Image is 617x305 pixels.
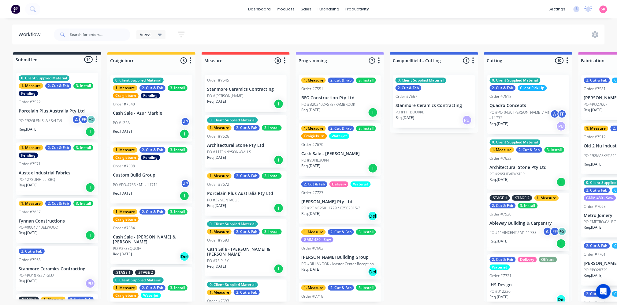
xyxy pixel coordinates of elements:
div: Order #7701 [584,252,606,257]
div: Waterjet [329,133,349,139]
div: GMM 480 - Saw [584,195,616,201]
div: FF [550,227,559,236]
div: 1. Measure [41,297,65,302]
p: PO #11VINCENT / M1 11738 [490,230,537,235]
div: purchasing [314,5,342,14]
p: Cash Sale - [PERSON_NAME] & [PERSON_NAME] [113,234,190,245]
p: Req. [DATE] [301,267,320,272]
div: 1. Measure [113,285,137,291]
div: 1. Measure [207,229,232,234]
div: 0. Client Supplied Material [19,75,69,81]
div: 1. Measure2. Cut & Fab3. InstallOrder #7637Fynnan ConstructionsPO #0004 / 40ELWOODReq.[DATE]I [16,198,98,243]
input: Search for orders... [70,29,130,41]
div: FF [79,115,88,124]
p: PO #PO-0430 [PERSON_NAME] / M1 - 11732 [490,110,550,121]
div: 1. Measure [534,195,559,201]
img: Factory [11,5,20,14]
div: 1. Measure [301,126,326,131]
div: Order #7512 [584,134,606,140]
p: PO #26SHEARWATER [490,171,525,177]
p: Cash Sale - [PERSON_NAME] [301,151,378,156]
div: 2. Cut & Fab [301,181,327,187]
div: .STAGE 1 [113,270,133,275]
p: Req. [DATE] [19,230,38,236]
span: SK [601,6,606,12]
div: 2. Cut & Fab [490,257,516,262]
div: 3. Install [168,285,188,291]
p: Req. [DATE] [584,107,603,113]
div: Order #7693 [207,238,229,243]
div: Order #7672 [207,182,229,187]
p: Req. [DATE] [207,264,226,269]
div: 1. Measure [301,229,326,235]
div: I [368,108,378,117]
p: Porcelain Plus Australia Pty Ltd [207,191,284,196]
p: PO #111BOURKE [396,109,425,115]
div: 1. Measure [584,126,608,131]
div: I [274,203,284,213]
p: Req. [DATE] [490,238,509,244]
p: PO #BILLANOOK - Master Center Reception [301,261,374,267]
div: Craigieburn [301,133,327,139]
div: 2. Cut & Fab [490,203,516,208]
div: A [543,227,552,236]
div: FF [558,109,567,119]
div: Offcuts [539,257,557,262]
div: 2. Cut & Fab [45,83,71,89]
p: PO #11TENNYSON-WALLS [207,149,251,155]
p: Req. [DATE] [301,211,320,216]
p: Req. [DATE] [113,191,132,196]
p: Req. [DATE] [207,155,226,160]
p: Req. [DATE] [19,127,38,132]
div: Order #7633 [490,156,512,161]
div: Order #7545 [207,78,229,83]
div: 3. Install [168,85,188,91]
p: Fynnan Constructions [19,219,96,224]
p: Porcelain Plus Australia Pty Ltd [19,109,96,114]
div: 3. Install [73,83,93,89]
div: Craigieburn [113,93,139,98]
div: Order #7637 [19,209,41,215]
p: Quadro Concepts [490,103,567,108]
div: 2. Cut & FabOrder #7568Stanmore Ceramics ContractingPO #PO10782 / IGLUReq.[DATE]PU [16,246,98,291]
p: Req. [DATE] [19,182,38,188]
div: GMM 480 - Saw [301,237,333,242]
p: PO #B202402AS /87KAMBROOK [301,102,355,107]
p: PO #0004 / 40ELWOOD [19,225,58,230]
div: PU [556,121,566,131]
div: 2. Cut & Fab [328,285,354,291]
p: PO #PO10782 / IGLU [19,273,54,278]
div: 3. Install [356,126,376,131]
p: Custom Build Group [113,173,190,178]
p: Req. [DATE] [301,163,320,169]
div: 2. Cut & Fab [45,145,71,151]
p: Cash Sale - [PERSON_NAME] & [PERSON_NAME] [207,247,284,257]
div: 2. Cut & Fab [328,126,354,131]
div: 0. Client Supplied Material1. Measure2. Cut & Fab3. InstallCraigieburnPendingOrder #7548Cash Sale... [110,75,192,142]
div: I [274,264,284,274]
p: Cash Sale - Azur Marble [113,111,190,116]
div: + 2 [87,115,96,124]
div: 2. Cut & Fab [234,125,260,131]
div: Order #7571 [19,161,41,167]
p: PO #1ZEAL [113,120,132,126]
div: .STAGE 1 [490,195,510,201]
div: A [72,115,81,124]
p: BFG Construction Pty Ltd [301,95,378,101]
p: Req. [DATE] [19,278,38,284]
div: Order #7581 [584,86,606,92]
div: I [274,155,284,165]
div: I [85,183,95,193]
div: Order #7721 [490,273,512,279]
div: Order #7567 [396,94,418,99]
p: PO #[PERSON_NAME] [207,93,243,99]
div: A [550,109,559,119]
div: 2. Cut & Fab [19,249,45,254]
div: I [368,163,378,173]
div: 1. Measure2. Cut & Fab3. InstallCraigieburnOrder #7584Cash Sale - [PERSON_NAME] & [PERSON_NAME]PO... [110,207,192,265]
div: 2. Cut & FabDeliveryWaterjetOrder #7727[PERSON_NAME] Pty LtdPO #POMS25011729 / C2502315-3Req.[DAT... [299,179,381,224]
div: settings [546,5,569,14]
div: 3. Install [262,125,282,131]
p: PO #POMS25011729 / C2502315-3 [301,205,360,211]
div: Order #7593 [207,298,229,304]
